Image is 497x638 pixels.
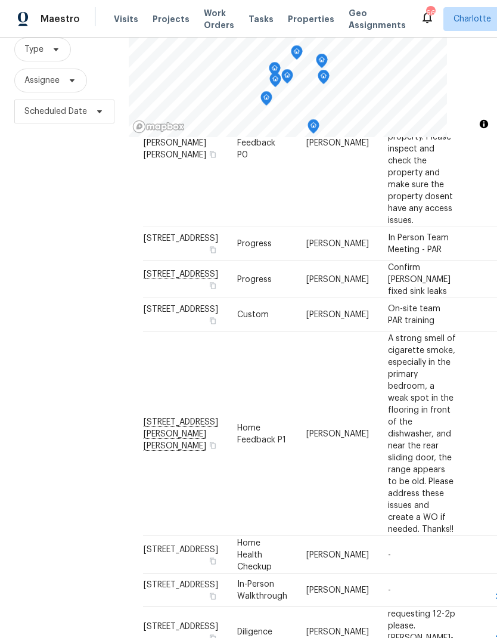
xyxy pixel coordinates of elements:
[237,627,272,636] span: Diligence
[144,305,218,314] span: [STREET_ADDRESS]
[237,580,287,600] span: In-Person Walkthrough
[144,545,218,553] span: [STREET_ADDRESS]
[237,423,286,444] span: Home Feedback P1
[204,7,234,31] span: Work Orders
[306,550,369,559] span: [PERSON_NAME]
[306,138,369,147] span: [PERSON_NAME]
[132,120,185,134] a: Mapbox homepage
[388,334,456,533] span: A strong smell of cigarette smoke, especially in the primary bedroom, a weak spot in the flooring...
[281,69,293,88] div: Map marker
[306,275,369,283] span: [PERSON_NAME]
[307,119,319,138] div: Map marker
[426,7,434,19] div: 66
[388,234,449,254] span: In Person Team Meeting - PAR
[237,240,272,248] span: Progress
[388,550,391,559] span: -
[207,591,218,602] button: Copy Address
[306,429,369,438] span: [PERSON_NAME]
[318,70,330,88] div: Map marker
[237,538,272,571] span: Home Health Checkup
[41,13,80,25] span: Maestro
[114,13,138,25] span: Visits
[144,234,218,243] span: [STREET_ADDRESS]
[306,240,369,248] span: [PERSON_NAME]
[144,581,218,589] span: [STREET_ADDRESS]
[207,280,218,290] button: Copy Address
[269,62,281,80] div: Map marker
[388,263,451,295] span: Confirm [PERSON_NAME] fixed sink leaks
[260,91,272,110] div: Map marker
[477,117,491,131] button: Toggle attribution
[306,586,369,594] span: [PERSON_NAME]
[24,44,44,55] span: Type
[237,275,272,283] span: Progress
[453,13,491,25] span: Charlotte
[349,7,406,31] span: Geo Assignments
[248,15,274,23] span: Tasks
[24,106,87,117] span: Scheduled Date
[24,75,60,86] span: Assignee
[291,45,303,64] div: Map marker
[237,311,269,319] span: Custom
[144,622,218,630] span: [STREET_ADDRESS]
[288,13,334,25] span: Properties
[207,244,218,255] button: Copy Address
[207,555,218,566] button: Copy Address
[306,627,369,636] span: [PERSON_NAME]
[480,117,487,131] span: Toggle attribution
[144,126,218,159] span: [STREET_ADDRESS][PERSON_NAME][PERSON_NAME]
[316,54,328,72] div: Map marker
[269,73,281,91] div: Map marker
[306,311,369,319] span: [PERSON_NAME]
[388,305,440,325] span: On-site team PAR training
[207,315,218,326] button: Copy Address
[153,13,190,25] span: Projects
[207,439,218,450] button: Copy Address
[388,61,456,224] span: Hello [PERSON_NAME], we received multiple access-related feedback from the property. Please inspe...
[388,586,391,594] span: -
[237,126,275,159] span: Home Feedback P0
[207,148,218,159] button: Copy Address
